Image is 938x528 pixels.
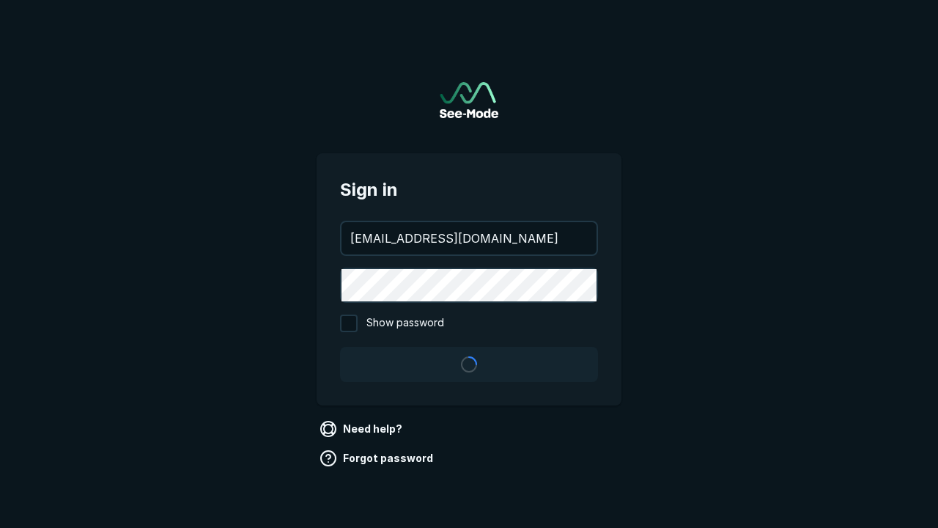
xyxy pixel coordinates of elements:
a: Forgot password [317,447,439,470]
a: Need help? [317,417,408,441]
span: Show password [366,315,444,332]
img: See-Mode Logo [440,82,498,118]
input: your@email.com [341,222,597,254]
span: Sign in [340,177,598,203]
a: Go to sign in [440,82,498,118]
